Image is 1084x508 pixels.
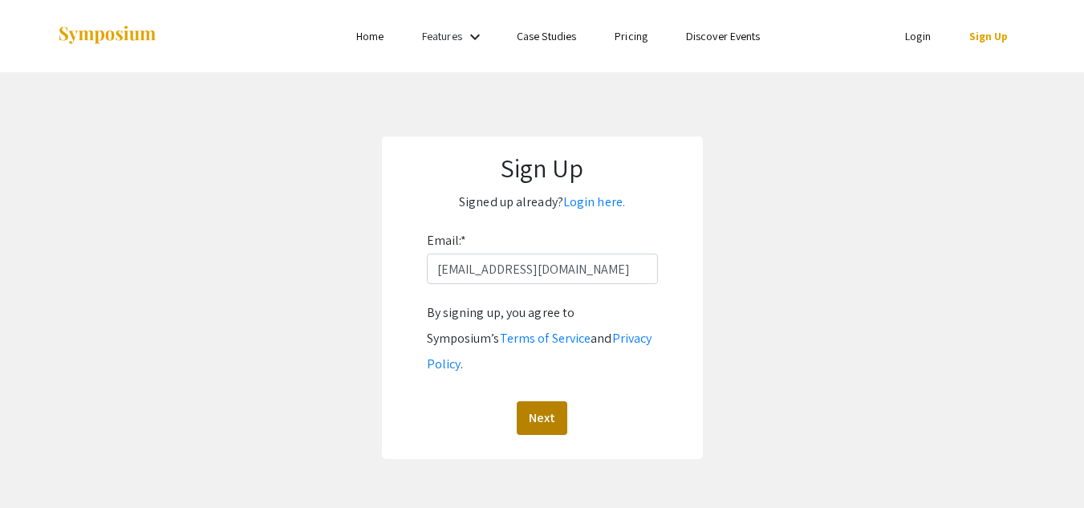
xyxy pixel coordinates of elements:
[517,29,576,43] a: Case Studies
[427,300,658,377] div: By signing up, you agree to Symposium’s and .
[615,29,648,43] a: Pricing
[422,29,462,43] a: Features
[500,330,591,347] a: Terms of Service
[969,29,1009,43] a: Sign Up
[12,436,68,496] iframe: Chat
[398,189,687,215] p: Signed up already?
[398,152,687,183] h1: Sign Up
[686,29,761,43] a: Discover Events
[465,27,485,47] mat-icon: Expand Features list
[356,29,384,43] a: Home
[427,228,467,254] label: Email:
[905,29,931,43] a: Login
[517,401,567,435] button: Next
[57,25,157,47] img: Symposium by ForagerOne
[563,193,625,210] a: Login here.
